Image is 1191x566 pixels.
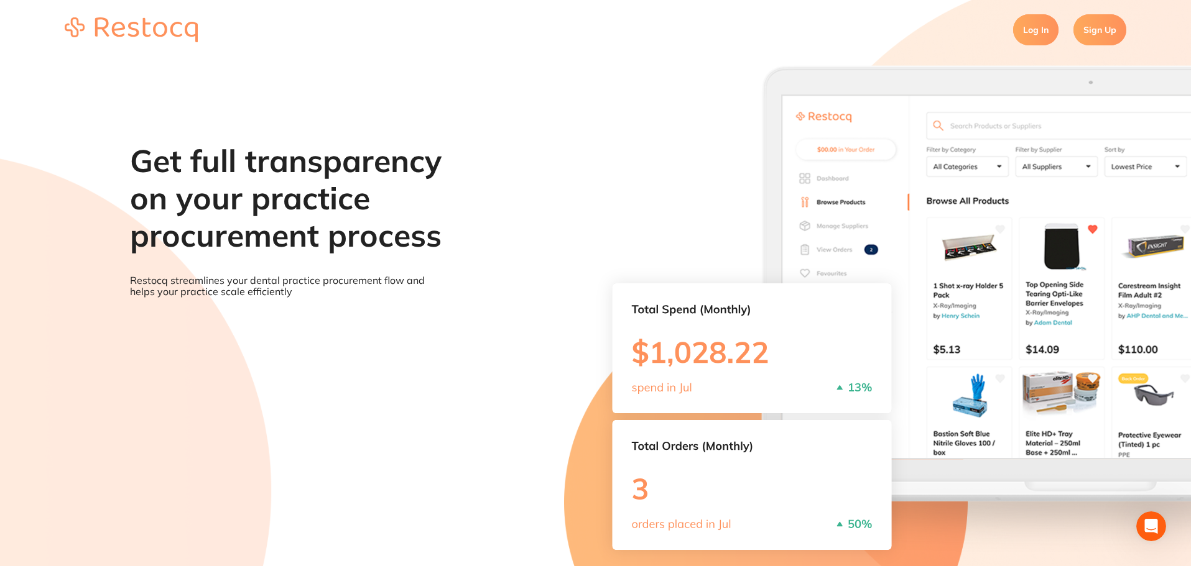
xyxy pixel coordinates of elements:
[130,142,443,254] h1: Get full transparency on your practice procurement process
[1136,511,1166,541] iframe: Intercom live chat
[65,17,198,42] img: restocq_logo.svg
[1013,14,1059,45] a: Log In
[130,275,443,298] p: Restocq streamlines your dental practice procurement flow and helps your practice scale efficiently
[1073,14,1126,45] a: Sign Up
